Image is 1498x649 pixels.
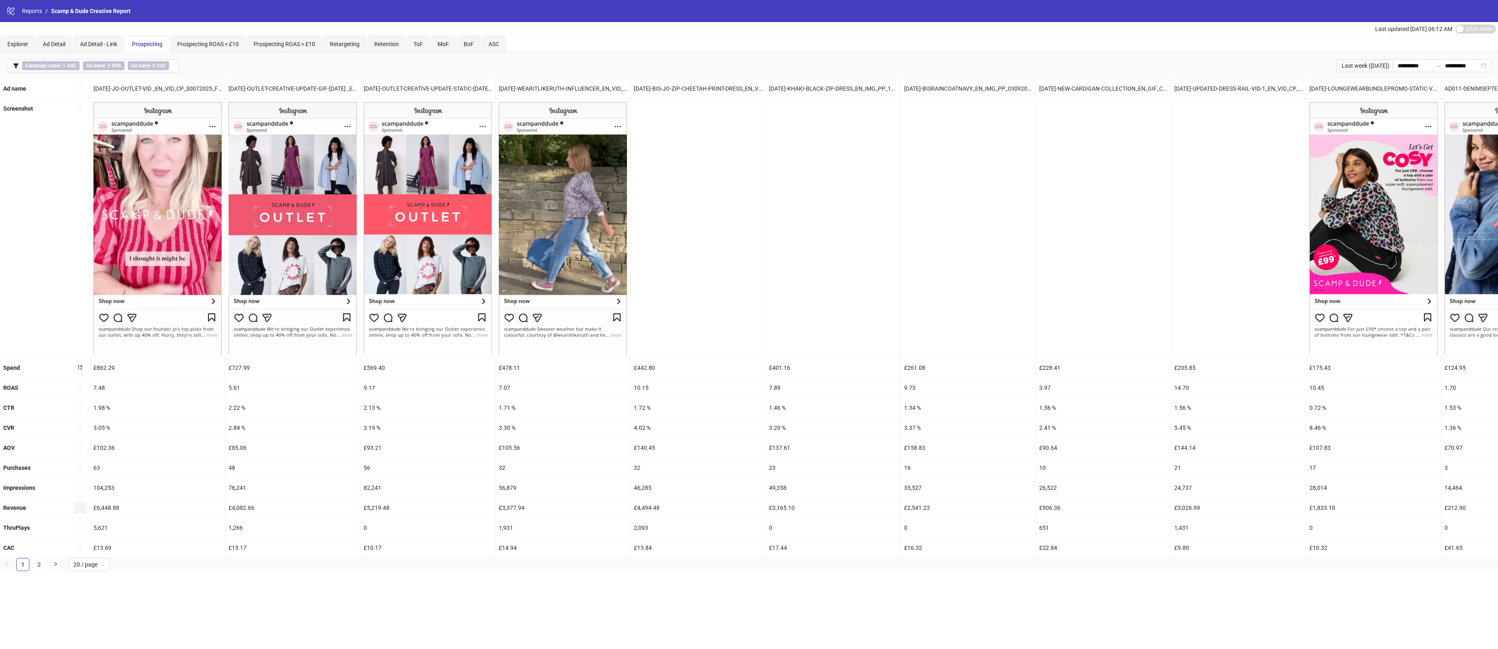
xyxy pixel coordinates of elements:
div: £3,377.94 [496,498,630,518]
b: Spend [3,365,20,371]
span: ToF [413,41,423,47]
div: £90.64 [1036,438,1171,458]
div: 4.02 % [631,418,765,438]
div: 10.15 [631,378,765,398]
div: [DATE]-KHAKI-BLACK-ZIP-DRESS_EN_IMG_PP_12082025_F_CC_SC1_USP11_NEW-IN [766,79,900,98]
b: Purchases [3,465,31,471]
div: 7.07 [496,378,630,398]
div: 21 [1171,458,1306,478]
li: 1 [16,558,29,571]
div: £6,448.88 [90,498,225,518]
span: Prospecting ROAS > £10 [253,41,315,47]
div: 7.48 [90,378,225,398]
div: 9.73 [901,378,1036,398]
div: 1,266 [225,518,360,538]
div: £13.69 [90,538,225,558]
div: £10.17 [360,538,495,558]
b: ASC [67,63,76,69]
div: £3,165.10 [766,498,900,518]
b: Campaign name [25,63,60,69]
b: Revenue [3,505,26,511]
div: £17.44 [766,538,900,558]
div: £5,219.48 [360,498,495,518]
span: sort-ascending [77,525,83,531]
div: [DATE]-UPDATED-DRESS-RAIL-VID-1_EN_VID_CP_29082025_F_CC_SC3_USP14_DRESSES [1171,79,1306,98]
b: ThruPlays [3,525,30,531]
span: Retention [374,41,399,47]
div: £228.41 [1036,358,1171,378]
li: Next Page [49,558,62,571]
div: £569.40 [360,358,495,378]
div: 26,522 [1036,478,1171,498]
div: 3.05 % [90,418,225,438]
span: right [53,562,58,567]
div: £4,494.48 [631,498,765,518]
div: £3,026.99 [1171,498,1306,518]
div: 1.56 % [1171,398,1306,418]
b: CTR [3,405,14,411]
div: £906.36 [1036,498,1171,518]
div: 76,241 [225,478,360,498]
img: Screenshot 120234148149550005 [1309,102,1438,354]
span: swap-right [1435,62,1442,69]
div: 14.70 [1171,378,1306,398]
li: 2 [33,558,46,571]
span: sort-ascending [77,505,83,511]
div: £16.32 [901,538,1036,558]
a: Reports [20,7,44,16]
div: 1.71 % [496,398,630,418]
div: 7.89 [766,378,900,398]
b: Impressions [3,485,35,491]
div: £4,082.66 [225,498,360,518]
span: sort-descending [77,365,83,370]
div: 0 [766,518,900,538]
div: £107.83 [1306,438,1441,458]
div: 8.46 % [1306,418,1441,438]
div: £10.32 [1306,538,1441,558]
div: 2,093 [631,518,765,538]
span: Ad Detail - Link [80,41,117,47]
span: Prospecting [132,41,162,47]
div: 651 [1036,518,1171,538]
span: Scamp & Dude Creative Report [51,8,131,14]
img: Screenshot 120233273991890005 [364,102,492,354]
div: 3.19 % [360,418,495,438]
div: £478.11 [496,358,630,378]
b: ROAS [3,385,18,391]
span: to [1435,62,1442,69]
div: [DATE]-BIS-JO-ZIP-CHEETAH-PRINT-DRESS_EN_VID_PP_17062025_F_CC_SC7_USP14_BACKINSTOCK_JO-FOUNDER [631,79,765,98]
div: 63 [90,458,225,478]
div: 1.72 % [631,398,765,418]
div: £727.99 [225,358,360,378]
span: ASC [489,41,499,47]
li: / [45,7,48,16]
div: £102.36 [90,438,225,458]
img: Screenshot 120233273991870005 [93,102,222,354]
div: 0 [901,518,1036,538]
b: Ad name [3,85,26,92]
img: Screenshot 120233273991880005 [229,102,357,354]
div: 3.37 % [901,418,1036,438]
div: £137.61 [766,438,900,458]
div: 2.41 % [1036,418,1171,438]
div: 28,014 [1306,478,1441,498]
div: [DATE]-LOUNGEWEARBUNDLEPROMO-STATIC-V3_EN_IMG_SP_11092025_F_CC_SC1_USP3_PROMO - Copy [1306,79,1441,98]
div: 5.45 % [1171,418,1306,438]
div: £93.21 [360,438,495,458]
div: 48 [225,458,360,478]
b: DPA [112,63,121,69]
div: 49,358 [766,478,900,498]
span: BoF [464,41,474,47]
span: sort-ascending [77,86,83,91]
div: £9.80 [1171,538,1306,558]
span: ∋ [22,61,80,70]
div: £862.29 [90,358,225,378]
span: Prospecting ROAS < £10 [177,41,239,47]
div: £14.94 [496,538,630,558]
span: Last updated [DATE] 06:12 AM [1375,26,1452,32]
div: 9.17 [360,378,495,398]
div: [DATE]-OUTLET-CREATIVE-UPDATE-GIF-[DATE] _EN_VID_CP_30072025_F_CC_SC1_USP3_OUTLET-UPDATE [225,79,360,98]
span: ∌ [128,61,169,70]
b: CAC [3,545,14,551]
span: MoF [438,41,449,47]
